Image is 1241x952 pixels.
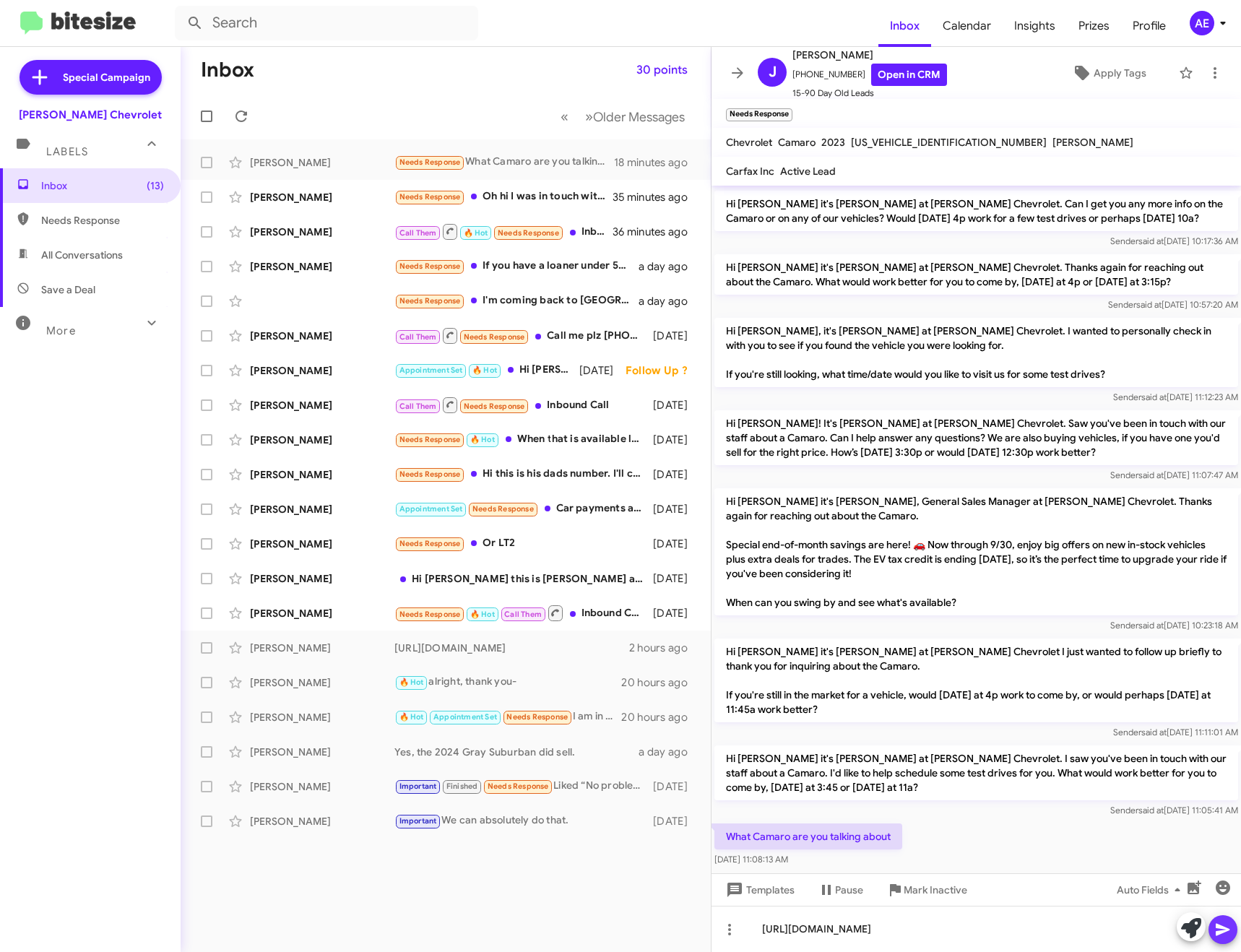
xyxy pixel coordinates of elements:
[1138,235,1164,246] span: said at
[464,402,525,411] span: Needs Response
[650,571,699,586] div: [DATE]
[650,467,699,482] div: [DATE]
[714,191,1238,231] p: Hi [PERSON_NAME] it's [PERSON_NAME] at [PERSON_NAME] Chevrolet. Can I get you any more info on th...
[399,402,437,411] span: Call Them
[464,228,488,238] span: 🔥 Hot
[41,178,164,193] span: Inbox
[399,504,463,514] span: Appointment Set
[792,64,947,86] span: [PHONE_NUMBER]
[769,61,777,84] span: J
[625,57,699,83] button: 30 points
[394,709,621,725] div: I am in the showroom now
[394,362,579,378] div: Hi [PERSON_NAME], I realized you have an offer from Cargurus, so the next step for you would be t...
[488,782,549,791] span: Needs Response
[399,365,463,375] span: Appointment Set
[399,192,461,202] span: Needs Response
[835,877,863,903] span: Pause
[399,228,437,238] span: Call Them
[851,136,1047,149] span: [US_VEHICLE_IDENTIFICATION_NUMBER]
[593,109,685,125] span: Older Messages
[1117,877,1186,903] span: Auto Fields
[714,854,788,865] span: [DATE] 11:08:13 AM
[63,70,150,85] span: Special Campaign
[579,363,626,378] div: [DATE]
[639,259,699,274] div: a day ago
[1067,5,1121,47] span: Prizes
[726,136,772,149] span: Chevrolet
[250,779,394,794] div: [PERSON_NAME]
[1177,11,1225,35] button: AE
[250,155,394,170] div: [PERSON_NAME]
[629,641,699,655] div: 2 hours ago
[175,6,478,40] input: Search
[394,326,650,345] div: Call me plz [PHONE_NUMBER]
[650,537,699,551] div: [DATE]
[19,108,162,122] div: [PERSON_NAME] Chevrolet
[1094,60,1146,86] span: Apply Tags
[394,745,639,759] div: Yes, the 2024 Gray Suburban did sell.
[1138,620,1164,631] span: said at
[1003,5,1067,47] span: Insights
[714,318,1238,387] p: Hi [PERSON_NAME], it's [PERSON_NAME] at [PERSON_NAME] Chevrolet. I wanted to personally check in ...
[1113,391,1238,402] span: Sender [DATE] 11:12:23 AM
[394,641,629,655] div: [URL][DOMAIN_NAME]
[250,329,394,343] div: [PERSON_NAME]
[650,502,699,516] div: [DATE]
[394,535,650,552] div: Or LT2
[250,571,394,586] div: [PERSON_NAME]
[394,396,650,414] div: Inbound Call
[871,64,947,86] a: Open in CRM
[714,410,1238,465] p: Hi [PERSON_NAME]! It's [PERSON_NAME] at [PERSON_NAME] Chevrolet. Saw you've been in touch with ou...
[41,213,164,228] span: Needs Response
[614,155,699,170] div: 18 minutes ago
[1138,805,1164,815] span: said at
[878,5,931,47] span: Inbox
[399,332,437,342] span: Call Them
[626,363,699,378] div: Follow Up ?
[399,782,437,791] span: Important
[46,324,76,337] span: More
[250,259,394,274] div: [PERSON_NAME]
[399,157,461,167] span: Needs Response
[250,467,394,482] div: [PERSON_NAME]
[399,712,424,722] span: 🔥 Hot
[250,641,394,655] div: [PERSON_NAME]
[561,108,568,126] span: «
[585,108,593,126] span: »
[1110,620,1238,631] span: Sender [DATE] 10:23:18 AM
[726,165,774,178] span: Carfax Inc
[250,398,394,412] div: [PERSON_NAME]
[1110,469,1238,480] span: Sender [DATE] 11:07:47 AM
[399,539,461,548] span: Needs Response
[1110,805,1238,815] span: Sender [DATE] 11:05:41 AM
[1121,5,1177,47] span: Profile
[639,294,699,308] div: a day ago
[650,433,699,447] div: [DATE]
[931,5,1003,47] a: Calendar
[394,501,650,517] div: Car payments are outrageously high and I'm not interested in high car payments because I have bad...
[201,59,254,82] h1: Inbox
[792,46,947,64] span: [PERSON_NAME]
[712,877,806,903] button: Templates
[399,435,461,444] span: Needs Response
[250,502,394,516] div: [PERSON_NAME]
[394,674,621,691] div: alright, thank you-
[399,610,461,619] span: Needs Response
[41,248,123,262] span: All Conversations
[250,606,394,620] div: [PERSON_NAME]
[726,108,792,121] small: Needs Response
[250,537,394,551] div: [PERSON_NAME]
[1110,235,1238,246] span: Sender [DATE] 10:17:36 AM
[806,877,875,903] button: Pause
[1052,136,1133,149] span: [PERSON_NAME]
[821,136,845,149] span: 2023
[553,102,693,131] nav: Page navigation example
[394,431,650,448] div: When that is available let me know
[904,877,967,903] span: Mark Inactive
[472,504,534,514] span: Needs Response
[650,606,699,620] div: [DATE]
[506,712,568,722] span: Needs Response
[639,745,699,759] div: a day ago
[394,778,650,795] div: Liked “No problem, we appreciate the opportunity!”
[394,466,650,483] div: Hi this is his dads number. I'll check with him. [PERSON_NAME] is [DEMOGRAPHIC_DATA] and looking ...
